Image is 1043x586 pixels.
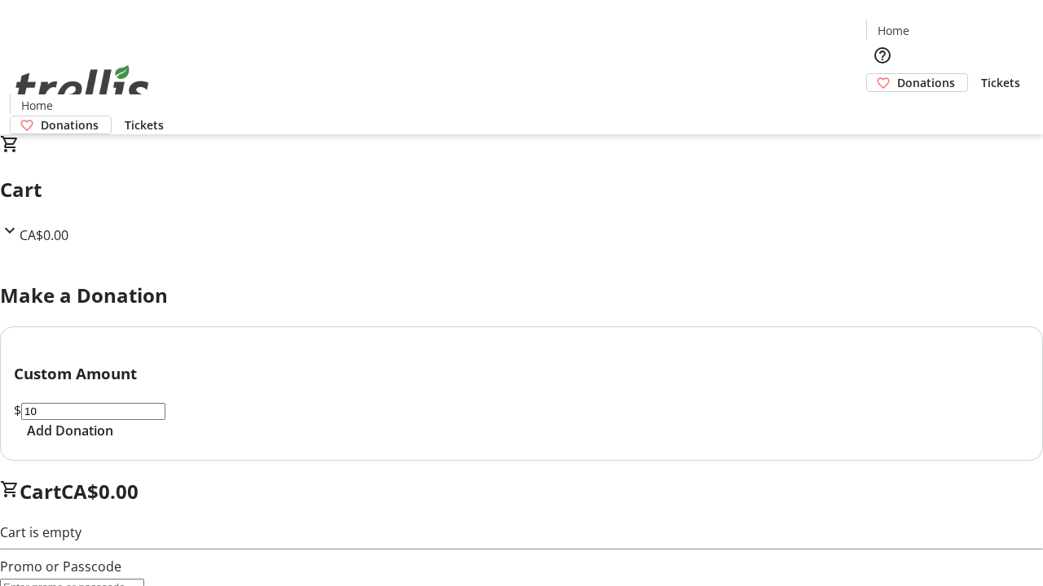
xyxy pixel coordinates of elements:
[27,421,113,440] span: Add Donation
[112,116,177,133] a: Tickets
[11,97,63,114] a: Home
[968,74,1033,91] a: Tickets
[10,116,112,134] a: Donations
[866,73,968,92] a: Donations
[866,39,899,72] button: Help
[14,362,1029,385] h3: Custom Amount
[866,92,899,125] button: Cart
[14,421,126,440] button: Add Donation
[21,97,53,114] span: Home
[61,478,139,505] span: CA$0.00
[897,74,955,91] span: Donations
[10,47,155,129] img: Orient E2E Organization vt8qAQIrmI's Logo
[867,22,919,39] a: Home
[125,116,164,133] span: Tickets
[14,401,21,419] span: $
[981,74,1020,91] span: Tickets
[20,226,68,244] span: CA$0.00
[878,22,909,39] span: Home
[41,116,99,133] span: Donations
[21,403,165,420] input: Donation Amount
